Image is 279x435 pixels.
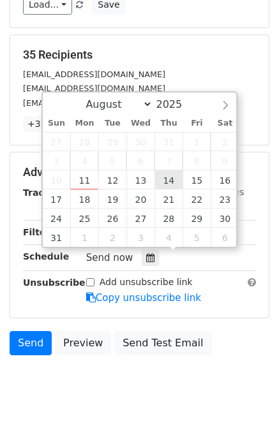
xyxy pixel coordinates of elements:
[86,292,201,304] a: Copy unsubscribe link
[10,331,52,355] a: Send
[155,119,183,128] span: Thu
[183,119,211,128] span: Fri
[211,170,239,189] span: August 16, 2025
[100,276,193,289] label: Add unsubscribe link
[98,189,126,209] span: August 19, 2025
[126,119,155,128] span: Wed
[211,132,239,151] span: August 2, 2025
[70,170,98,189] span: August 11, 2025
[23,165,256,179] h5: Advanced
[55,331,111,355] a: Preview
[114,331,211,355] a: Send Test Email
[183,151,211,170] span: August 8, 2025
[155,189,183,209] span: August 21, 2025
[126,151,155,170] span: August 6, 2025
[126,189,155,209] span: August 20, 2025
[23,116,77,132] a: +32 more
[98,151,126,170] span: August 5, 2025
[70,189,98,209] span: August 18, 2025
[183,132,211,151] span: August 1, 2025
[43,119,71,128] span: Sun
[126,170,155,189] span: August 13, 2025
[155,151,183,170] span: August 7, 2025
[183,228,211,247] span: September 5, 2025
[98,209,126,228] span: August 26, 2025
[211,151,239,170] span: August 9, 2025
[23,188,66,198] strong: Tracking
[43,228,71,247] span: August 31, 2025
[23,48,256,62] h5: 35 Recipients
[98,170,126,189] span: August 12, 2025
[183,209,211,228] span: August 29, 2025
[98,119,126,128] span: Tue
[70,209,98,228] span: August 25, 2025
[153,98,199,110] input: Year
[70,228,98,247] span: September 1, 2025
[23,84,165,93] small: [EMAIL_ADDRESS][DOMAIN_NAME]
[98,228,126,247] span: September 2, 2025
[70,151,98,170] span: August 4, 2025
[23,227,56,237] strong: Filters
[126,228,155,247] span: September 3, 2025
[155,132,183,151] span: July 31, 2025
[155,209,183,228] span: August 28, 2025
[23,277,86,288] strong: Unsubscribe
[43,151,71,170] span: August 3, 2025
[215,374,279,435] iframe: Chat Widget
[43,189,71,209] span: August 17, 2025
[43,132,71,151] span: July 27, 2025
[211,119,239,128] span: Sat
[70,119,98,128] span: Mon
[183,189,211,209] span: August 22, 2025
[126,209,155,228] span: August 27, 2025
[23,70,165,79] small: [EMAIL_ADDRESS][DOMAIN_NAME]
[211,228,239,247] span: September 6, 2025
[23,98,165,108] small: [EMAIL_ADDRESS][DOMAIN_NAME]
[155,170,183,189] span: August 14, 2025
[43,170,71,189] span: August 10, 2025
[183,170,211,189] span: August 15, 2025
[211,189,239,209] span: August 23, 2025
[43,209,71,228] span: August 24, 2025
[86,252,133,263] span: Send now
[70,132,98,151] span: July 28, 2025
[98,132,126,151] span: July 29, 2025
[211,209,239,228] span: August 30, 2025
[155,228,183,247] span: September 4, 2025
[23,251,69,262] strong: Schedule
[126,132,155,151] span: July 30, 2025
